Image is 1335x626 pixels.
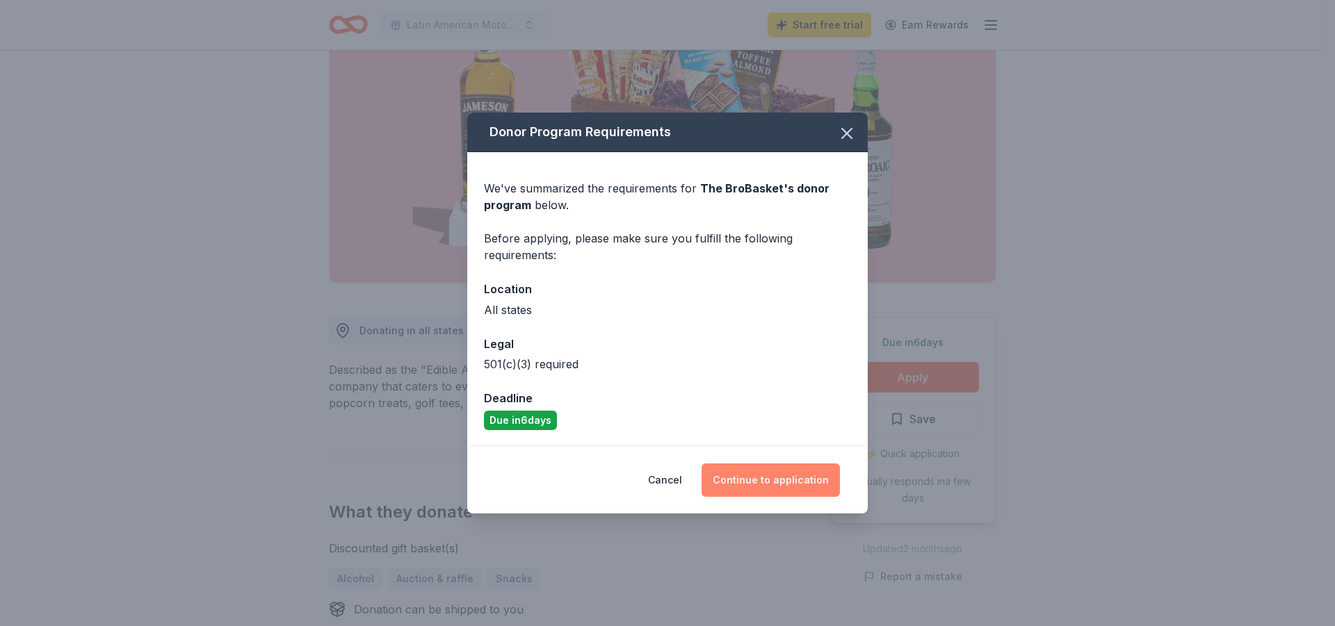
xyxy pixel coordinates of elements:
button: Continue to application [702,463,840,497]
div: All states [484,302,851,318]
div: Donor Program Requirements [467,113,868,152]
div: 501(c)(3) required [484,356,851,372]
div: Before applying, please make sure you fulfill the following requirements: [484,230,851,263]
div: We've summarized the requirements for below. [484,180,851,213]
div: Location [484,280,851,298]
div: Legal [484,335,851,353]
button: Cancel [648,463,682,497]
div: Due in 6 days [484,411,557,430]
div: Deadline [484,389,851,407]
